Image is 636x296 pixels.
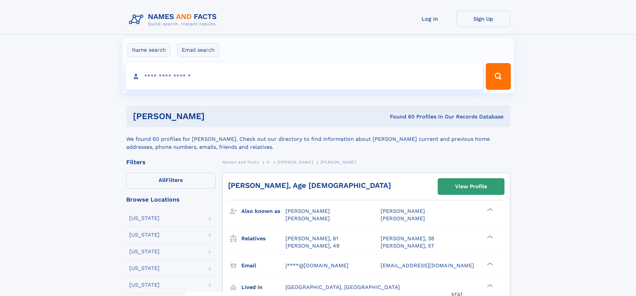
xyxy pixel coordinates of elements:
span: [PERSON_NAME] [285,208,330,214]
a: View Profile [438,179,504,195]
a: Sign Up [457,11,510,27]
div: ❯ [485,283,493,288]
div: [US_STATE] [129,266,160,271]
div: View Profile [455,179,487,194]
a: [PERSON_NAME], 61 [285,235,338,242]
div: We found 60 profiles for [PERSON_NAME]. Check out our directory to find information about [PERSON... [126,127,510,151]
a: H [266,158,270,166]
a: [PERSON_NAME], Age [DEMOGRAPHIC_DATA] [228,181,391,190]
div: Browse Locations [126,197,216,203]
input: search input [126,63,483,90]
img: Logo Names and Facts [126,11,222,29]
button: Search Button [486,63,510,90]
span: [PERSON_NAME] [277,160,313,165]
div: Found 60 Profiles In Our Records Database [297,113,503,120]
a: [PERSON_NAME], 57 [381,242,434,250]
span: [PERSON_NAME] [381,208,425,214]
span: [EMAIL_ADDRESS][DOMAIN_NAME] [381,262,474,269]
a: [PERSON_NAME], 49 [285,242,340,250]
div: [US_STATE] [129,282,160,288]
a: [PERSON_NAME] [277,158,313,166]
span: All [159,177,166,183]
h3: Email [241,260,285,271]
h1: [PERSON_NAME] [133,112,297,120]
label: Email search [177,43,219,57]
a: Log In [403,11,457,27]
span: H [266,160,270,165]
div: [US_STATE] [129,216,160,221]
div: [US_STATE] [129,249,160,254]
div: ❯ [485,235,493,239]
div: [US_STATE] [129,232,160,238]
a: Names and Facts [222,158,259,166]
label: Filters [126,173,216,189]
h3: Relatives [241,233,285,244]
a: [PERSON_NAME], 38 [381,235,434,242]
span: [PERSON_NAME] [381,215,425,222]
div: ❯ [485,262,493,266]
span: [PERSON_NAME] [285,215,330,222]
h3: Lived in [241,282,285,293]
div: ❯ [485,208,493,212]
label: Name search [128,43,170,57]
div: Filters [126,159,216,165]
span: [GEOGRAPHIC_DATA], [GEOGRAPHIC_DATA] [285,284,400,290]
span: [PERSON_NAME] [321,160,356,165]
h3: Also known as [241,206,285,217]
